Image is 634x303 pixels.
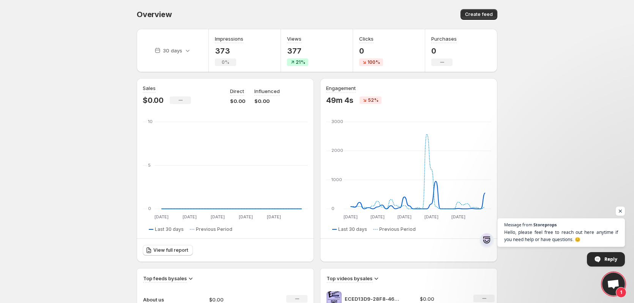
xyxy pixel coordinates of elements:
[616,287,626,298] span: 1
[604,252,617,266] span: Reply
[504,223,532,227] span: Message from
[504,229,618,243] span: Hello, please feel free to reach out here anytime if you need help or have questions. 😊
[155,214,169,219] text: [DATE]
[424,214,438,219] text: [DATE]
[331,177,342,182] text: 1000
[397,214,412,219] text: [DATE]
[148,119,153,124] text: 10
[222,59,229,65] span: 0%
[215,46,243,55] p: 373
[254,87,280,95] p: Influenced
[230,97,245,105] p: $0.00
[267,214,281,219] text: [DATE]
[359,46,383,55] p: 0
[379,226,416,232] span: Previous Period
[533,223,557,227] span: Storeprops
[371,214,385,219] text: [DATE]
[230,87,244,95] p: Direct
[331,148,343,153] text: 2000
[431,46,457,55] p: 0
[287,46,308,55] p: 377
[431,35,457,43] h3: Purchases
[211,214,225,219] text: [DATE]
[368,97,379,103] span: 52%
[367,59,380,65] span: 100%
[359,35,374,43] h3: Clicks
[344,214,358,219] text: [DATE]
[143,245,193,256] a: View full report
[163,47,182,54] p: 30 days
[215,35,243,43] h3: Impressions
[153,247,188,253] span: View full report
[345,295,402,303] p: ECED13D9-28F8-463D-B2B8-326FE4A2B3D7segment_video_2
[155,226,184,232] span: Last 30 days
[461,9,497,20] button: Create feed
[326,275,372,282] h3: Top videos by sales
[148,206,151,211] text: 0
[465,11,493,17] span: Create feed
[143,275,187,282] h3: Top feeds by sales
[143,96,164,105] p: $0.00
[143,84,156,92] h3: Sales
[254,97,280,105] p: $0.00
[196,226,232,232] span: Previous Period
[451,214,465,219] text: [DATE]
[239,214,253,219] text: [DATE]
[420,295,465,303] p: $0.00
[287,35,301,43] h3: Views
[326,96,353,105] p: 49m 4s
[148,163,151,168] text: 5
[331,206,334,211] text: 0
[338,226,367,232] span: Last 30 days
[137,10,172,19] span: Overview
[602,273,625,295] a: Open chat
[183,214,197,219] text: [DATE]
[296,59,305,65] span: 21%
[326,84,356,92] h3: Engagement
[331,119,343,124] text: 3000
